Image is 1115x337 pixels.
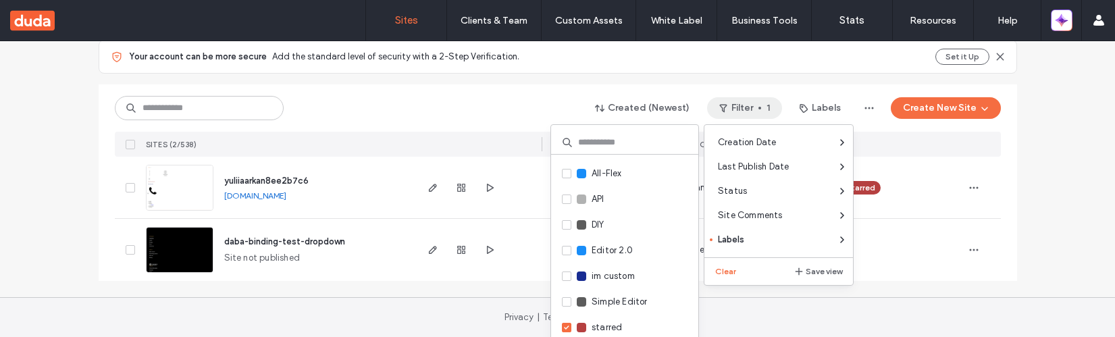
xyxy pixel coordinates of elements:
[718,184,747,198] span: Status
[651,15,702,26] label: White Label
[592,244,633,257] span: Editor 2.0
[718,233,744,247] span: Labels
[718,209,783,222] span: Site Comments
[543,312,567,322] a: Terms
[146,140,197,149] span: SITES (2/538)
[584,97,702,119] button: Created (Newest)
[891,97,1001,119] button: Create New Site
[272,50,519,63] span: Add the standard level of security with a 2-Step Verification.
[592,218,604,232] span: DIY
[718,160,789,174] span: Last Publish Date
[224,190,286,201] a: [DOMAIN_NAME]
[839,14,864,26] label: Stats
[592,295,648,309] span: Simple Editor
[592,167,622,180] span: All-Flex
[997,15,1018,26] label: Help
[710,263,744,280] button: main-clear-button
[461,15,527,26] label: Clients & Team
[224,236,345,247] a: daba-binding-test-dropdown
[718,136,777,149] span: Creation Date
[592,192,604,206] span: API
[794,263,842,280] button: Save view
[910,15,956,26] label: Resources
[935,49,989,65] button: Set it Up
[224,251,301,265] span: Site not published
[395,14,418,26] label: Sites
[707,97,782,119] button: Filter1
[787,97,853,119] button: Labels
[224,176,309,186] a: yuliiaarkan8ee2b7c6
[592,269,635,283] span: im custom
[537,312,540,322] span: |
[504,312,534,322] a: Privacy
[129,50,267,63] span: Your account can be more secure
[592,321,622,334] span: starred
[731,15,798,26] label: Business Tools
[555,15,623,26] label: Custom Assets
[846,182,875,194] span: starred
